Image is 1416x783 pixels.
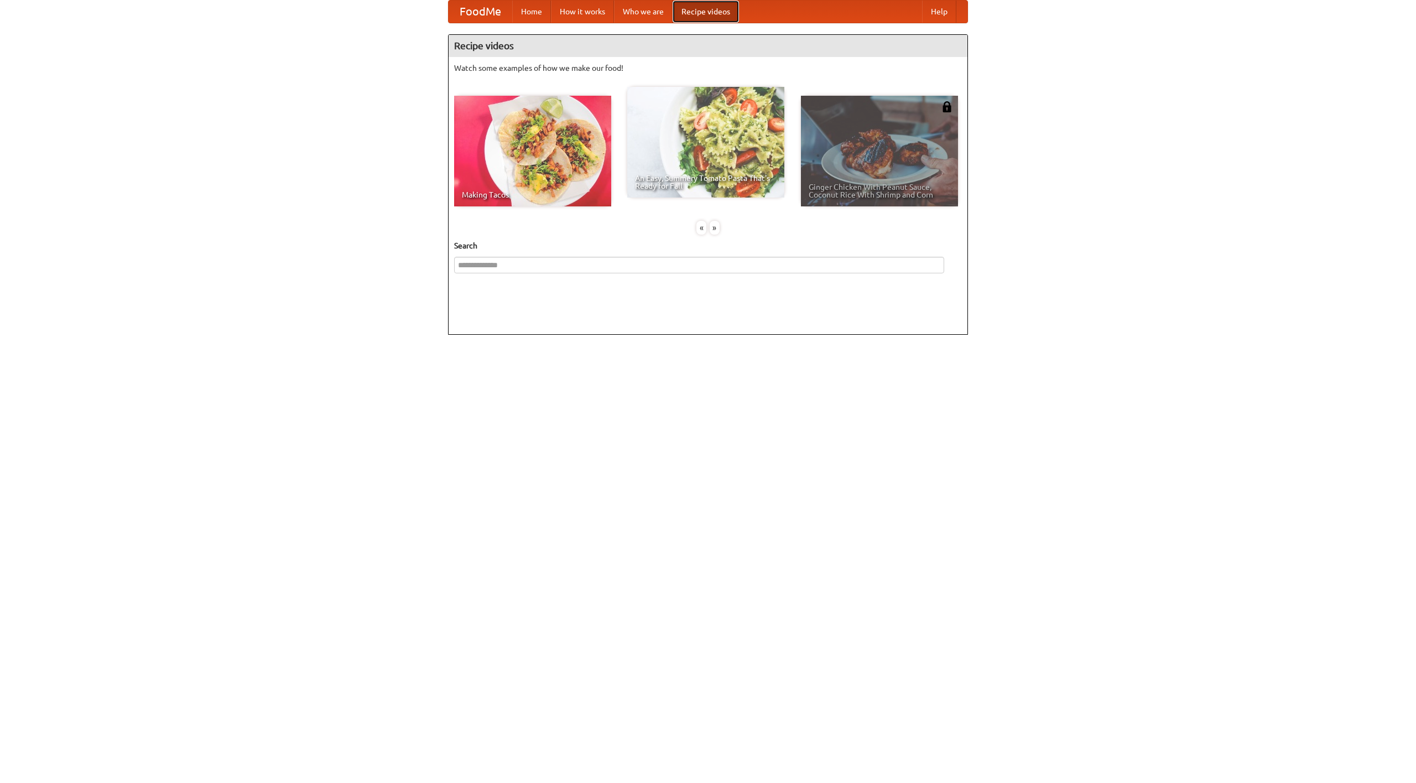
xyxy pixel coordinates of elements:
p: Watch some examples of how we make our food! [454,63,962,74]
span: An Easy, Summery Tomato Pasta That's Ready for Fall [635,174,777,190]
a: FoodMe [449,1,512,23]
h5: Search [454,240,962,251]
span: Making Tacos [462,191,603,199]
div: « [696,221,706,235]
a: An Easy, Summery Tomato Pasta That's Ready for Fall [627,87,784,198]
a: Recipe videos [673,1,739,23]
a: Who we are [614,1,673,23]
img: 483408.png [941,101,952,112]
a: Home [512,1,551,23]
a: How it works [551,1,614,23]
div: » [710,221,720,235]
a: Making Tacos [454,96,611,206]
a: Help [922,1,956,23]
h4: Recipe videos [449,35,967,57]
